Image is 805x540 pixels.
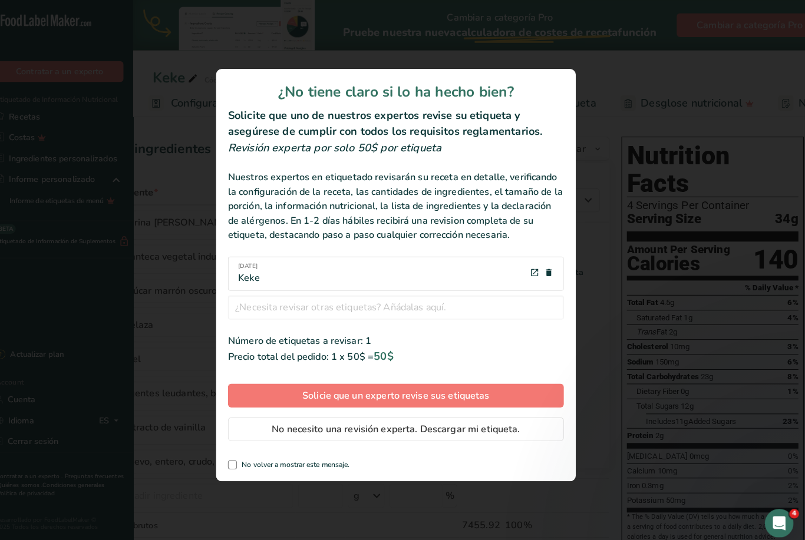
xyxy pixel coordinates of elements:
span: No volver a mostrar este mensaje. [246,452,357,461]
h1: ¿No tiene claro si lo ha hecho bien? [237,79,568,101]
input: ¿Necesita revisar otras etiquetas? Añádalas aquí. [237,290,568,314]
span: 4 [789,500,799,509]
span: Solicie que un experto revise sus etiquetas [311,382,494,396]
button: No necesito una revisión experta. Descargar mi etiqueta. [237,410,568,433]
div: Nuestros expertos en etiquetado revisarán su receta en detalle, verificando la configuración de l... [237,167,568,238]
div: Número de etiquetas a revisar: 1 [237,328,568,342]
span: 50$ [381,343,400,357]
span: [DATE] [248,257,269,266]
div: Keke [248,257,269,280]
iframe: Intercom live chat [765,500,793,528]
div: Revisión experta por solo 50$ por etiqueta [237,137,568,153]
span: No necesito una revisión experta. Descargar mi etiqueta. [281,415,524,429]
div: Precio total del pedido: 1 x 50$ = [237,342,568,358]
button: Solicie que un experto revise sus etiquetas [237,377,568,400]
h2: Solicite que uno de nuestros expertos revise su etiqueta y asegúrese de cumplir con todos los req... [237,105,568,137]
